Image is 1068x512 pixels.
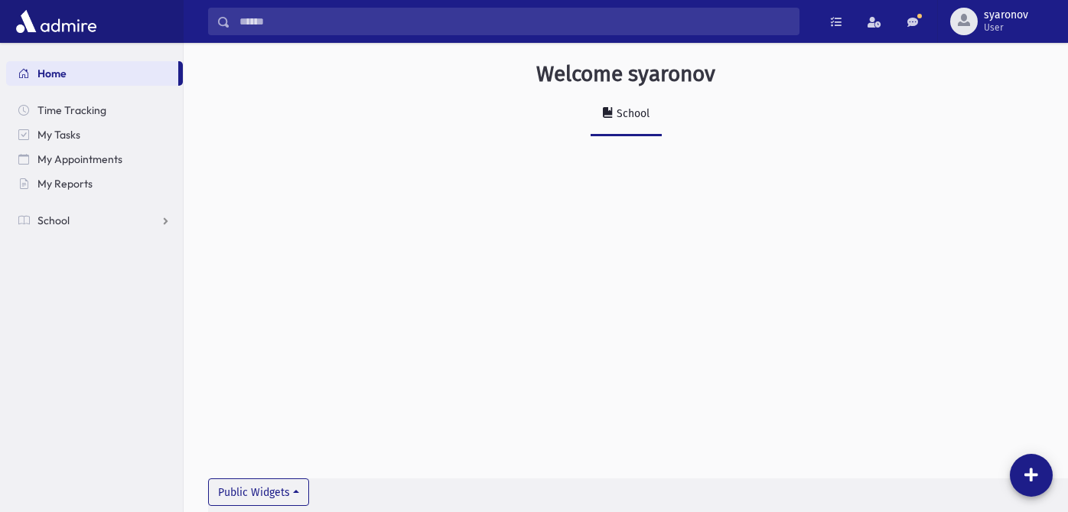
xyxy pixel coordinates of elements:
[591,93,662,136] a: School
[37,103,106,117] span: Time Tracking
[230,8,799,35] input: Search
[6,208,183,233] a: School
[6,98,183,122] a: Time Tracking
[6,171,183,196] a: My Reports
[37,152,122,166] span: My Appointments
[984,9,1028,21] span: syaronov
[6,61,178,86] a: Home
[614,107,650,120] div: School
[37,214,70,227] span: School
[984,21,1028,34] span: User
[6,147,183,171] a: My Appointments
[37,177,93,191] span: My Reports
[37,67,67,80] span: Home
[12,6,100,37] img: AdmirePro
[37,128,80,142] span: My Tasks
[6,122,183,147] a: My Tasks
[536,61,715,87] h3: Welcome syaronov
[208,478,309,506] button: Public Widgets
